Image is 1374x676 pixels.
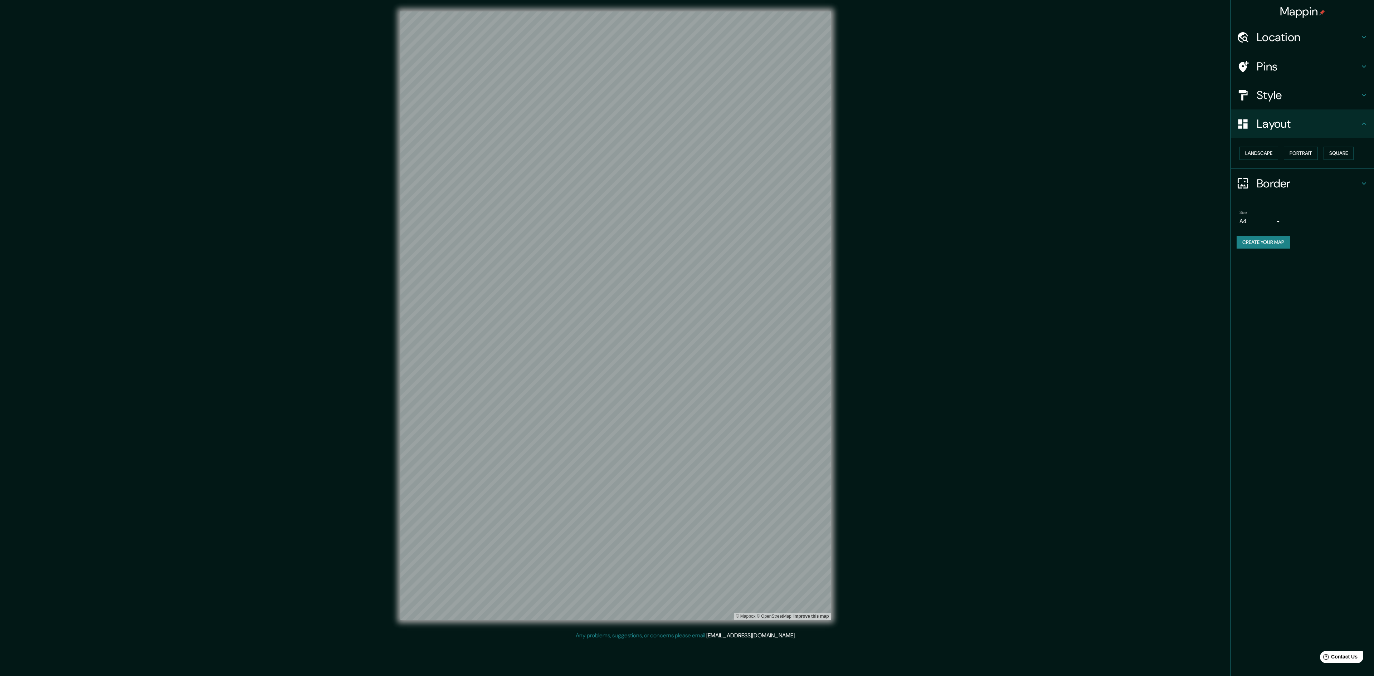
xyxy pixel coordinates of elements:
[796,631,797,640] div: .
[757,614,791,619] a: OpenStreetMap
[1324,147,1354,160] button: Square
[736,614,756,619] a: Mapbox
[1231,81,1374,109] div: Style
[1257,88,1360,102] h4: Style
[1257,59,1360,74] h4: Pins
[797,631,798,640] div: .
[1257,176,1360,191] h4: Border
[576,631,796,640] p: Any problems, suggestions, or concerns please email .
[1239,216,1282,227] div: A4
[1231,109,1374,138] div: Layout
[793,614,829,619] a: Map feedback
[1237,236,1290,249] button: Create your map
[1280,4,1325,19] h4: Mappin
[1239,209,1247,215] label: Size
[1257,30,1360,44] h4: Location
[1231,169,1374,198] div: Border
[706,632,795,639] a: [EMAIL_ADDRESS][DOMAIN_NAME]
[1284,147,1318,160] button: Portrait
[1319,10,1325,15] img: pin-icon.png
[1239,147,1278,160] button: Landscape
[1257,117,1360,131] h4: Layout
[400,11,831,620] canvas: Map
[1231,23,1374,52] div: Location
[1231,52,1374,81] div: Pins
[1310,648,1366,668] iframe: Help widget launcher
